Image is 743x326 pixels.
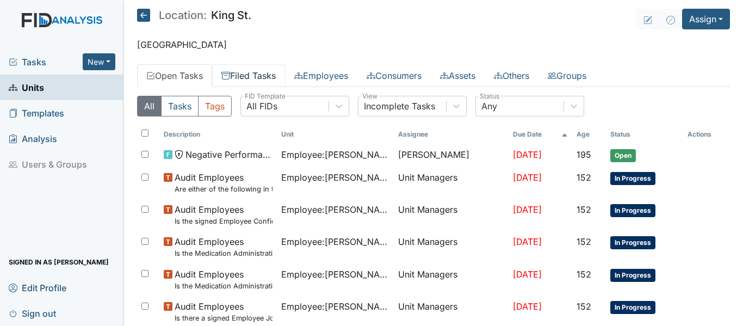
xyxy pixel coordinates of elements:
td: Unit Managers [394,199,509,231]
p: [GEOGRAPHIC_DATA] [137,38,730,51]
a: Others [485,64,538,87]
span: [DATE] [513,236,542,247]
a: Tasks [9,56,83,69]
small: Is the Medication Administration Test and 2 observation checklist (hire after 10/07) found in the... [175,281,272,291]
span: Audit Employees Is the Medication Administration certificate found in the file? [175,235,272,259]
th: Toggle SortBy [606,125,683,144]
span: [DATE] [513,204,542,215]
a: Assets [431,64,485,87]
span: 152 [577,301,591,312]
small: Is the Medication Administration certificate found in the file? [175,248,272,259]
small: Is there a signed Employee Job Description in the file for the employee's current position? [175,313,272,323]
span: Audit Employees Is the Medication Administration Test and 2 observation checklist (hire after 10/... [175,268,272,291]
span: Employee : [PERSON_NAME], Uniququa [281,268,389,281]
span: Employee : [PERSON_NAME] [281,171,389,184]
span: 195 [577,149,591,160]
span: 152 [577,236,591,247]
span: [DATE] [513,301,542,312]
span: Sign out [9,305,56,322]
a: Consumers [357,64,431,87]
span: In Progress [610,172,655,185]
td: Unit Managers [394,263,509,296]
small: Is the signed Employee Confidentiality Agreement in the file (HIPPA)? [175,216,272,226]
button: Tasks [161,96,199,116]
th: Assignee [394,125,509,144]
input: Toggle All Rows Selected [141,130,148,137]
span: In Progress [610,269,655,282]
span: Open [610,149,636,162]
span: Negative Performance Review [185,148,272,161]
span: [DATE] [513,269,542,280]
th: Actions [683,125,730,144]
span: Employee : [PERSON_NAME], Uniququa [281,235,389,248]
span: [DATE] [513,172,542,183]
td: Unit Managers [394,231,509,263]
button: Tags [198,96,232,116]
span: 152 [577,172,591,183]
a: Open Tasks [137,64,212,87]
td: [PERSON_NAME] [394,144,509,167]
th: Toggle SortBy [509,125,572,144]
th: Toggle SortBy [572,125,606,144]
span: In Progress [610,301,655,314]
td: Unit Managers [394,167,509,199]
span: In Progress [610,204,655,217]
div: Incomplete Tasks [364,100,435,113]
h5: King St. [137,9,251,22]
span: Employee : [PERSON_NAME] [281,148,389,161]
a: Employees [285,64,357,87]
span: Employee : [PERSON_NAME], Uniququa [281,300,389,313]
span: Signed in as [PERSON_NAME] [9,254,109,270]
button: All [137,96,162,116]
div: Type filter [137,96,232,116]
button: New [83,53,115,70]
span: Templates [9,104,64,121]
th: Toggle SortBy [159,125,276,144]
span: Employee : [PERSON_NAME] [281,203,389,216]
span: Analysis [9,130,57,147]
span: Units [9,79,44,96]
div: Any [481,100,497,113]
span: In Progress [610,236,655,249]
div: All FIDs [246,100,277,113]
th: Toggle SortBy [277,125,394,144]
a: Groups [538,64,596,87]
span: Location: [159,10,207,21]
span: 152 [577,269,591,280]
span: Edit Profile [9,279,66,296]
span: Audit Employees Is there a signed Employee Job Description in the file for the employee's current... [175,300,272,323]
span: 152 [577,204,591,215]
a: Filed Tasks [212,64,285,87]
span: Audit Employees Are either of the following in the file? "Consumer Report Release Forms" and the ... [175,171,272,194]
span: Audit Employees Is the signed Employee Confidentiality Agreement in the file (HIPPA)? [175,203,272,226]
span: [DATE] [513,149,542,160]
small: Are either of the following in the file? "Consumer Report Release Forms" and the "MVR Disclosure ... [175,184,272,194]
button: Assign [682,9,730,29]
